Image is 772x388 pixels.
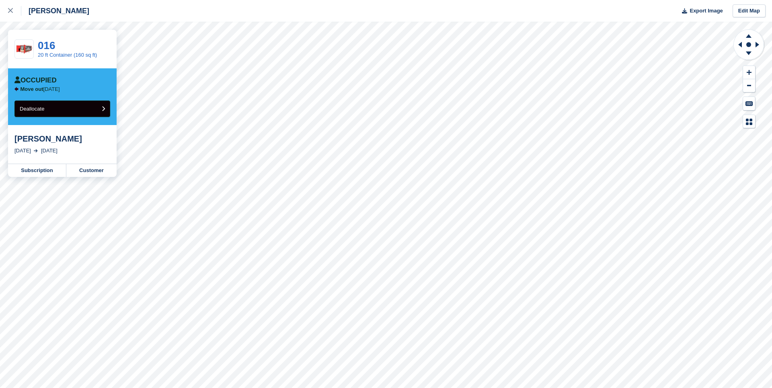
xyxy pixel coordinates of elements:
img: arrow-right-light-icn-cde0832a797a2874e46488d9cf13f60e5c3a73dbe684e267c42b8395dfbc2abf.svg [34,149,38,152]
div: [PERSON_NAME] [14,134,110,144]
div: [PERSON_NAME] [21,6,89,16]
button: Keyboard Shortcuts [743,97,755,110]
span: Move out [21,86,43,92]
div: [DATE] [14,147,31,155]
button: Zoom Out [743,79,755,92]
p: [DATE] [21,86,60,92]
button: Export Image [677,4,723,18]
div: Occupied [14,76,57,84]
button: Deallocate [14,101,110,117]
span: Export Image [690,7,723,15]
button: Zoom In [743,66,755,79]
img: arrow-left-icn-90495f2de72eb5bd0bd1c3c35deca35cc13f817d75bef06ecd7c0b315636ce7e.svg [14,87,18,91]
a: Edit Map [733,4,766,18]
a: Customer [66,164,117,177]
a: 016 [38,39,55,51]
button: Map Legend [743,115,755,128]
span: Deallocate [20,106,44,112]
img: 20ftContainerDiagram.jpg [15,43,33,55]
a: Subscription [8,164,66,177]
div: [DATE] [41,147,57,155]
a: 20 ft Container (160 sq ft) [38,52,97,58]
